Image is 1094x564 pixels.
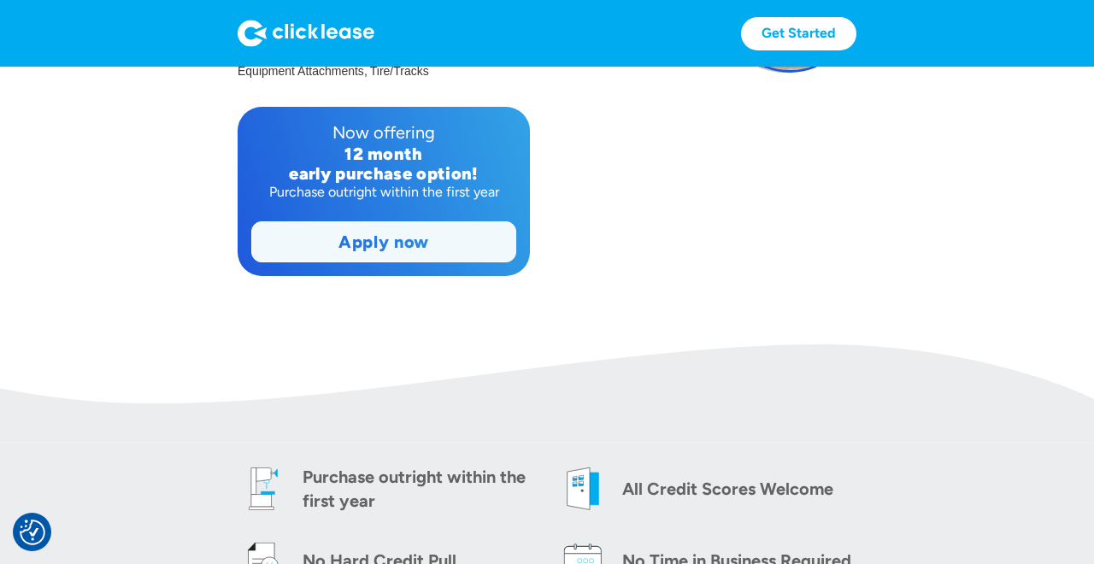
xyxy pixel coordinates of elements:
div: Purchase outright within the first year [303,465,537,513]
img: drill press icon [238,463,289,514]
img: Revisit consent button [20,520,45,545]
a: Apply now [252,222,515,261]
img: Logo [238,20,374,47]
div: Equipment Attachments [238,62,370,79]
div: Purchase outright within the first year [251,184,516,201]
div: Tire/Tracks [370,62,432,79]
div: 12 month [251,144,516,164]
button: Consent Preferences [20,520,45,545]
img: welcome icon [557,463,609,514]
div: Now offering [251,120,516,144]
div: All Credit Scores Welcome [622,477,833,501]
a: Get Started [741,17,856,50]
div: early purchase option! [251,164,516,184]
